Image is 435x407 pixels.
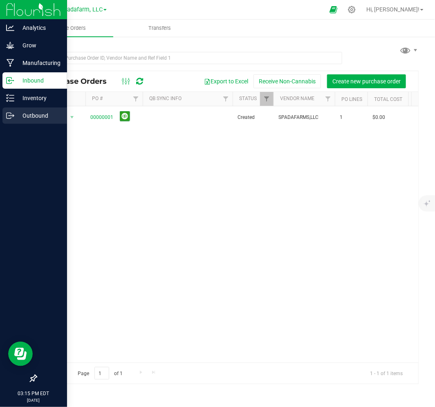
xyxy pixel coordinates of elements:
p: Inbound [14,76,63,85]
p: Inventory [14,93,63,103]
button: Receive Non-Cannabis [253,74,321,88]
button: Create new purchase order [327,74,406,88]
span: select [67,112,77,123]
button: Export to Excel [199,74,253,88]
inline-svg: Analytics [6,24,14,32]
inline-svg: Manufacturing [6,59,14,67]
span: Page of 1 [71,367,130,380]
iframe: Resource center [8,342,33,366]
input: 1 [94,367,109,380]
a: QB Sync Info [149,96,182,101]
span: Transfers [137,25,182,32]
span: Hi, [PERSON_NAME]! [366,6,419,13]
a: 00000001 [90,114,113,120]
p: [DATE] [4,397,63,403]
span: $0.00 [372,114,385,121]
input: Search Purchase Order ID, Vendor Name and Ref Field 1 [36,52,342,64]
a: Filter [129,92,143,106]
p: Outbound [14,111,63,121]
div: Manage settings [347,6,357,13]
a: Filter [321,92,335,106]
p: Grow [14,40,63,50]
a: Total Cost [374,96,402,102]
span: Open Ecommerce Menu [324,2,343,18]
a: Filter [260,92,274,106]
p: Manufacturing [14,58,63,68]
p: Analytics [14,23,63,33]
inline-svg: Inbound [6,76,14,85]
span: Created [238,114,269,121]
span: Create new purchase order [332,78,401,85]
a: PO # [92,96,103,101]
span: Spadafarm, LLC [60,6,103,13]
span: Purchase Orders [43,77,115,86]
a: Status [239,96,257,101]
span: SPADAFARMS,LLC [278,114,330,121]
inline-svg: Outbound [6,112,14,120]
a: Transfers [113,20,207,37]
inline-svg: Inventory [6,94,14,102]
a: Vendor Name [280,96,314,101]
a: Filter [219,92,233,106]
span: 1 [340,114,363,121]
p: 03:15 PM EDT [4,390,63,397]
inline-svg: Grow [6,41,14,49]
a: PO Lines [341,96,362,102]
span: 1 - 1 of 1 items [363,367,409,379]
